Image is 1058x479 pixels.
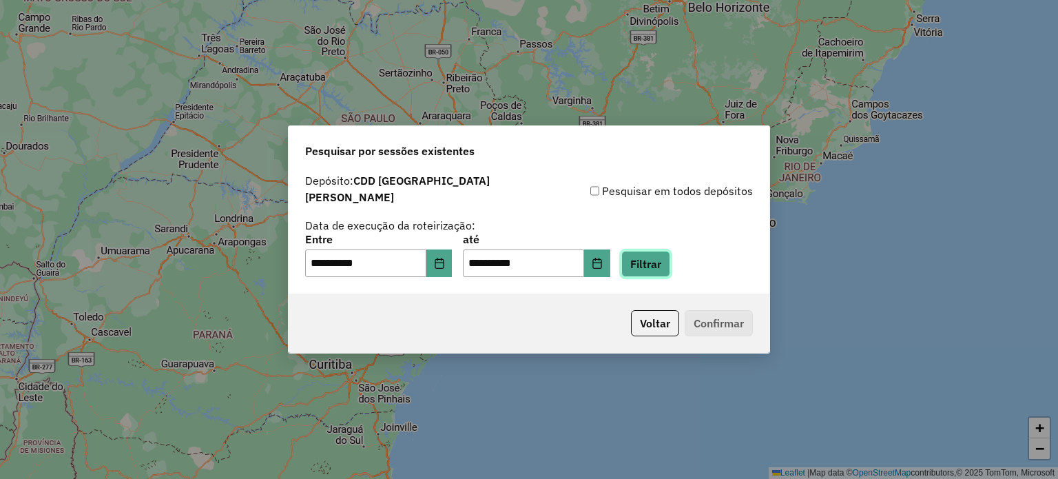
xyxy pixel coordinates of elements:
strong: CDD [GEOGRAPHIC_DATA][PERSON_NAME] [305,174,490,204]
div: Pesquisar em todos depósitos [529,183,753,199]
button: Choose Date [584,249,610,277]
label: Depósito: [305,172,529,205]
label: até [463,231,610,247]
button: Choose Date [426,249,453,277]
label: Entre [305,231,452,247]
span: Pesquisar por sessões existentes [305,143,475,159]
button: Voltar [631,310,679,336]
button: Filtrar [621,251,670,277]
label: Data de execução da roteirização: [305,217,475,234]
